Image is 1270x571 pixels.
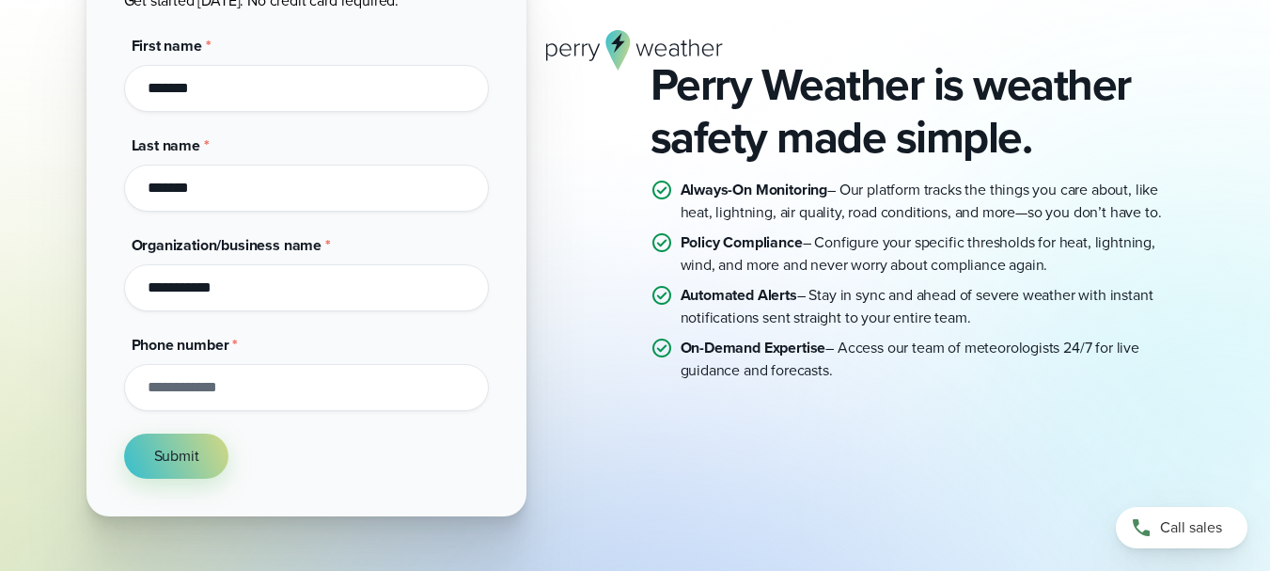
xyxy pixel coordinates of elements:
[1160,516,1222,539] span: Call sales
[651,58,1184,164] h2: Perry Weather is weather safety made simple.
[154,445,199,468] span: Submit
[1116,507,1247,548] a: Call sales
[132,234,322,256] span: Organization/business name
[681,231,803,253] strong: Policy Compliance
[681,284,1184,329] p: – Stay in sync and ahead of severe weather with instant notifications sent straight to your entir...
[132,334,229,356] span: Phone number
[124,434,229,479] button: Submit
[681,231,1184,277] p: – Configure your specific thresholds for heat, lightning, wind, and more and never worry about co...
[681,337,1184,382] p: – Access our team of meteorologists 24/7 for live guidance and forecasts.
[681,284,797,306] strong: Automated Alerts
[681,337,826,358] strong: On-Demand Expertise
[681,179,1184,224] p: – Our platform tracks the things you care about, like heat, lightning, air quality, road conditio...
[132,135,200,156] span: Last name
[681,179,828,200] strong: Always-On Monitoring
